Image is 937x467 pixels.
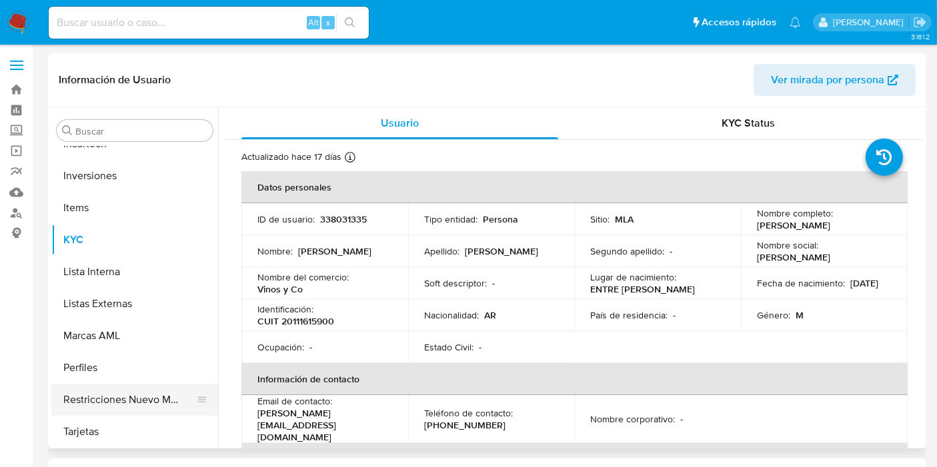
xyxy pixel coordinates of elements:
[51,192,218,224] button: Items
[424,277,487,289] p: Soft descriptor :
[51,352,218,384] button: Perfiles
[257,245,293,257] p: Nombre :
[309,341,312,353] p: -
[757,277,845,289] p: Fecha de nacimiento :
[51,160,218,192] button: Inversiones
[670,245,673,257] p: -
[424,419,506,431] p: [PHONE_NUMBER]
[424,341,474,353] p: Estado Civil :
[257,283,303,295] p: Vinos y Co
[591,413,676,425] p: Nombre corporativo :
[674,309,676,321] p: -
[308,16,319,29] span: Alt
[51,256,218,288] button: Lista Interna
[257,213,315,225] p: ID de usuario :
[483,213,518,225] p: Persona
[492,277,495,289] p: -
[320,213,367,225] p: 338031335
[257,303,313,315] p: Identificación :
[241,363,908,395] th: Información de contacto
[424,245,459,257] p: Apellido :
[591,283,696,295] p: ENTRE [PERSON_NAME]
[424,407,513,419] p: Teléfono de contacto :
[75,125,207,137] input: Buscar
[591,271,677,283] p: Lugar de nacimiento :
[754,64,916,96] button: Ver mirada por persona
[336,13,363,32] button: search-icon
[796,309,804,321] p: M
[424,213,478,225] p: Tipo entidad :
[702,15,776,29] span: Accesos rápidos
[326,16,330,29] span: s
[257,395,332,407] p: Email de contacto :
[757,239,818,251] p: Nombre social :
[757,309,790,321] p: Género :
[591,213,610,225] p: Sitio :
[241,171,908,203] th: Datos personales
[51,416,218,448] button: Tarjetas
[722,115,776,131] span: KYC Status
[51,224,218,256] button: KYC
[298,245,371,257] p: [PERSON_NAME]
[771,64,884,96] span: Ver mirada por persona
[241,151,341,163] p: Actualizado hace 17 días
[616,213,634,225] p: MLA
[51,320,218,352] button: Marcas AML
[833,16,908,29] p: belen.palamara@mercadolibre.com
[257,407,387,443] p: [PERSON_NAME][EMAIL_ADDRESS][DOMAIN_NAME]
[257,271,349,283] p: Nombre del comercio :
[757,207,833,219] p: Nombre completo :
[51,384,207,416] button: Restricciones Nuevo Mundo
[757,251,830,263] p: [PERSON_NAME]
[484,309,496,321] p: AR
[591,245,665,257] p: Segundo apellido :
[465,245,538,257] p: [PERSON_NAME]
[850,277,878,289] p: [DATE]
[59,73,171,87] h1: Información de Usuario
[479,341,482,353] p: -
[591,309,668,321] p: País de residencia :
[49,14,369,31] input: Buscar usuario o caso...
[62,125,73,136] button: Buscar
[51,288,218,320] button: Listas Externas
[257,341,304,353] p: Ocupación :
[381,115,419,131] span: Usuario
[424,309,479,321] p: Nacionalidad :
[757,219,830,231] p: [PERSON_NAME]
[681,413,684,425] p: -
[790,17,801,28] a: Notificaciones
[257,315,334,327] p: CUIT 20111615900
[913,15,927,29] a: Salir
